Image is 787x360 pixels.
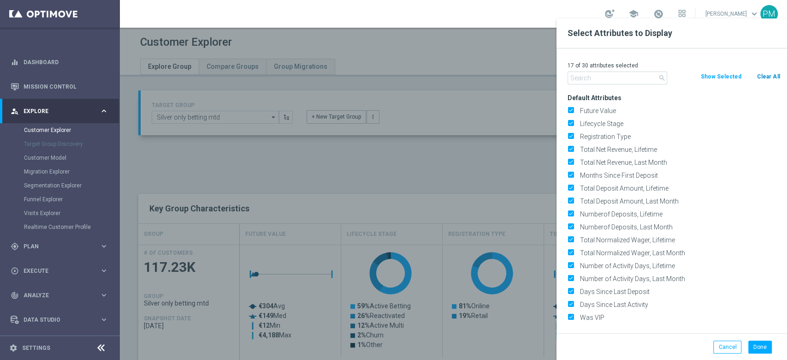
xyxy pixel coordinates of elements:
[100,315,108,324] i: keyboard_arrow_right
[24,268,100,274] span: Execute
[11,107,19,115] i: person_search
[577,171,780,180] label: Months Since First Deposit
[577,107,780,115] label: Future Value
[658,74,666,82] i: search
[577,288,780,296] label: Days Since Last Deposit
[24,192,119,206] div: Funnel Explorer
[24,50,108,74] a: Dashboard
[24,123,119,137] div: Customer Explorer
[100,266,108,275] i: keyboard_arrow_right
[699,72,742,82] button: Show Selected
[577,300,780,309] label: Days Since Last Activity
[577,236,780,244] label: Total Normalized Wager, Lifetime
[10,316,109,324] button: Data Studio keyboard_arrow_right
[11,50,108,74] div: Dashboard
[24,126,96,134] a: Customer Explorer
[24,151,119,165] div: Customer Model
[10,59,109,66] button: equalizer Dashboard
[11,332,108,356] div: Optibot
[756,72,781,82] button: Clear All
[11,291,100,300] div: Analyze
[568,94,780,102] h3: Default Attributes
[24,74,108,99] a: Mission Control
[24,244,100,249] span: Plan
[577,262,780,270] label: Number of Activity Days, Lifetime
[24,108,100,114] span: Explore
[10,292,109,299] button: track_changes Analyze keyboard_arrow_right
[24,168,96,175] a: Migration Explorer
[9,344,18,352] i: settings
[11,242,19,251] i: gps_fixed
[577,249,780,257] label: Total Normalized Wager, Last Month
[24,165,119,179] div: Migration Explorer
[577,158,780,167] label: Total Net Revenue, Last Month
[577,184,780,192] label: Total Deposit Amount, Lifetime
[24,210,96,217] a: Visits Explorer
[24,317,100,323] span: Data Studio
[24,220,119,234] div: Realtime Customer Profile
[577,223,780,231] label: Numberof Deposits, Last Month
[11,58,19,66] i: equalizer
[577,120,780,128] label: Lifecycle Stage
[748,341,772,354] button: Done
[568,28,776,39] h2: Select Attributes to Display
[10,243,109,250] button: gps_fixed Plan keyboard_arrow_right
[24,293,100,298] span: Analyze
[568,62,780,69] p: 17 of 30 attributes selected
[11,291,19,300] i: track_changes
[24,179,119,192] div: Segmentation Explorer
[577,210,780,218] label: Numberof Deposits, Lifetime
[568,72,667,84] input: Search
[10,108,109,115] button: person_search Explore keyboard_arrow_right
[11,316,100,324] div: Data Studio
[11,242,100,251] div: Plan
[11,267,100,275] div: Execute
[628,9,639,19] span: school
[24,154,96,162] a: Customer Model
[10,83,109,90] button: Mission Control
[577,145,780,154] label: Total Net Revenue, Lifetime
[11,107,100,115] div: Explore
[577,132,780,141] label: Registration Type
[577,197,780,205] label: Total Deposit Amount, Last Month
[704,7,760,21] a: [PERSON_NAME]keyboard_arrow_down
[713,341,741,354] button: Cancel
[22,345,50,351] a: Settings
[11,74,108,99] div: Mission Control
[24,223,96,231] a: Realtime Customer Profile
[577,275,780,283] label: Number of Activity Days, Last Month
[24,182,96,189] a: Segmentation Explorer
[749,9,759,19] span: keyboard_arrow_down
[24,196,96,203] a: Funnel Explorer
[100,291,108,300] i: keyboard_arrow_right
[100,107,108,115] i: keyboard_arrow_right
[577,313,780,322] label: Was VIP
[100,242,108,251] i: keyboard_arrow_right
[11,267,19,275] i: play_circle_outline
[760,5,778,23] div: PM
[24,332,96,356] a: Optibot
[24,137,119,151] div: Target Group Discovery
[10,267,109,275] button: play_circle_outline Execute keyboard_arrow_right
[24,206,119,220] div: Visits Explorer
